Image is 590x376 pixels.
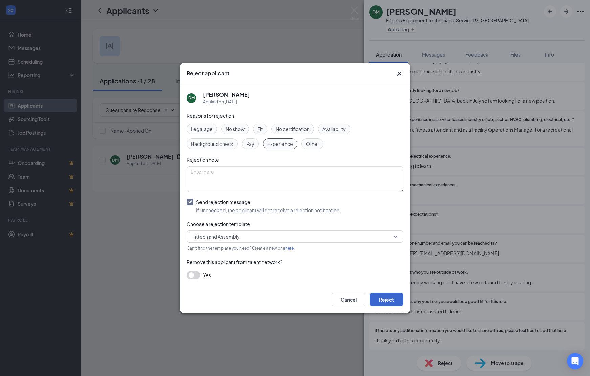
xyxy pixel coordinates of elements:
[267,140,293,148] span: Experience
[187,157,219,163] span: Rejection note
[187,70,229,77] h3: Reject applicant
[191,125,213,133] span: Legal age
[395,70,403,78] button: Close
[285,246,294,251] a: here
[187,221,250,227] span: Choose a rejection template
[187,259,282,265] span: Remove this applicant from talent network?
[203,91,250,98] h5: [PERSON_NAME]
[191,140,233,148] span: Background check
[192,231,240,242] span: Fittech and Assembly
[203,271,211,279] span: Yes
[203,98,250,105] div: Applied on [DATE]
[306,140,319,148] span: Other
[332,293,365,306] button: Cancel
[187,246,295,251] span: Can't find the template you need? Create a new one .
[276,125,310,133] span: No certification
[395,70,403,78] svg: Cross
[188,95,195,101] div: DM
[246,140,254,148] span: Pay
[370,293,403,306] button: Reject
[567,353,583,369] div: Open Intercom Messenger
[226,125,245,133] span: No show
[322,125,346,133] span: Availability
[257,125,263,133] span: Fit
[187,113,234,119] span: Reasons for rejection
